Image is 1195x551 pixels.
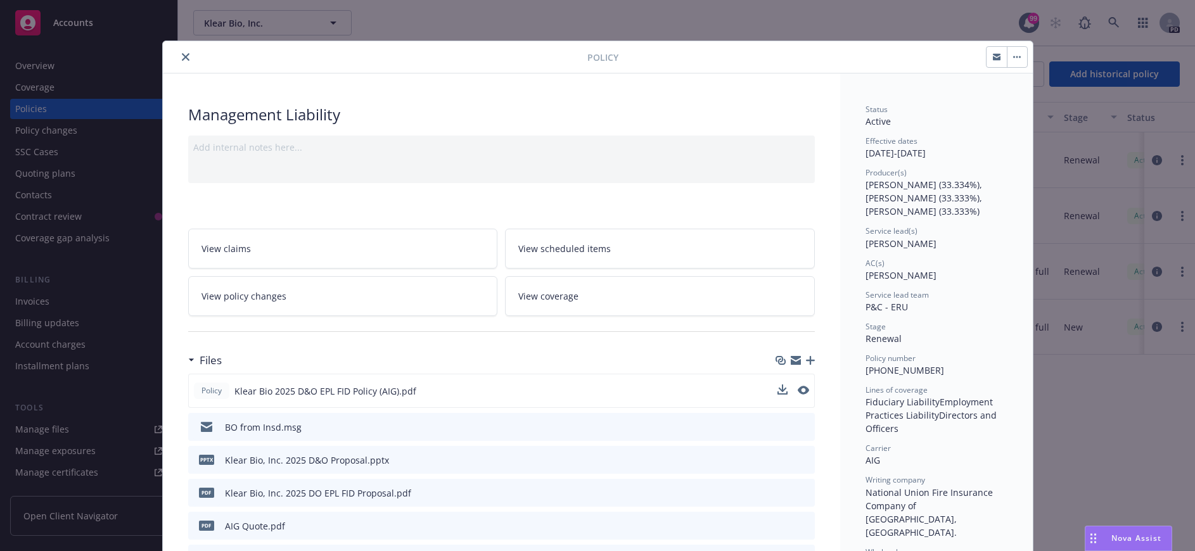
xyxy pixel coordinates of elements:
[866,237,936,250] span: [PERSON_NAME]
[866,486,995,538] span: National Union Fire Insurance Company of [GEOGRAPHIC_DATA], [GEOGRAPHIC_DATA].
[798,384,809,398] button: preview file
[866,301,908,313] span: P&C - ERU
[798,486,810,500] button: preview file
[587,51,618,64] span: Policy
[866,115,891,127] span: Active
[798,519,810,533] button: preview file
[866,384,928,395] span: Lines of coverage
[188,352,222,369] div: Files
[866,396,940,408] span: Fiduciary Liability
[201,289,286,303] span: View policy changes
[188,276,498,316] a: View policy changes
[225,421,302,434] div: BO from Insd.msg
[866,289,929,300] span: Service lead team
[866,136,1007,160] div: [DATE] - [DATE]
[778,421,788,434] button: download file
[866,409,999,434] span: Directors and Officers
[866,474,925,485] span: Writing company
[199,488,214,497] span: pdf
[866,396,995,421] span: Employment Practices Liability
[866,364,944,376] span: [PHONE_NUMBER]
[866,454,880,466] span: AIG
[866,321,886,332] span: Stage
[199,521,214,530] span: pdf
[866,258,885,269] span: AC(s)
[866,269,936,281] span: [PERSON_NAME]
[188,104,815,125] div: Management Liability
[777,384,788,398] button: download file
[866,104,888,115] span: Status
[798,421,810,434] button: preview file
[193,141,810,154] div: Add internal notes here...
[866,136,917,146] span: Effective dates
[518,289,578,303] span: View coverage
[866,332,902,345] span: Renewal
[866,179,985,217] span: [PERSON_NAME] (33.334%), [PERSON_NAME] (33.333%), [PERSON_NAME] (33.333%)
[201,242,251,255] span: View claims
[1085,526,1172,551] button: Nova Assist
[866,167,907,178] span: Producer(s)
[518,242,611,255] span: View scheduled items
[866,225,917,236] span: Service lead(s)
[778,486,788,500] button: download file
[1085,526,1101,550] div: Drag to move
[798,386,809,395] button: preview file
[225,519,285,533] div: AIG Quote.pdf
[777,384,788,395] button: download file
[199,385,224,396] span: Policy
[798,453,810,467] button: preview file
[505,229,815,269] a: View scheduled items
[225,486,411,500] div: Klear Bio, Inc. 2025 DO EPL FID Proposal.pdf
[778,453,788,467] button: download file
[234,384,416,398] span: Klear Bio 2025 D&O EPL FID Policy (AIG).pdf
[778,519,788,533] button: download file
[200,352,222,369] h3: Files
[505,276,815,316] a: View coverage
[178,49,193,65] button: close
[188,229,498,269] a: View claims
[866,443,891,453] span: Carrier
[199,455,214,464] span: pptx
[1111,533,1161,543] span: Nova Assist
[225,453,389,467] div: Klear Bio, Inc. 2025 D&O Proposal.pptx
[866,353,916,364] span: Policy number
